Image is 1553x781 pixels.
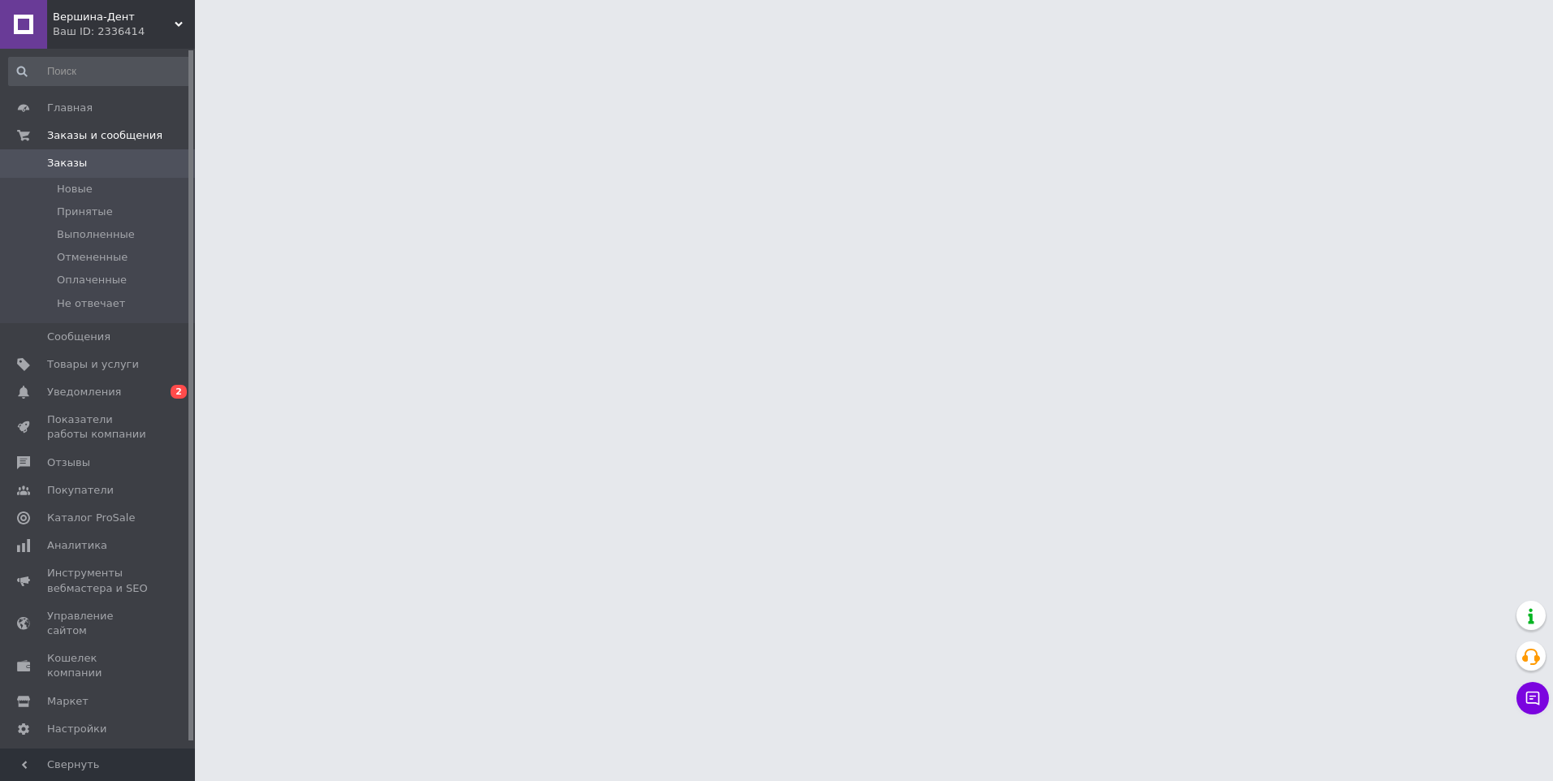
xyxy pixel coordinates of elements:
span: Не отвечает [57,296,125,311]
div: Ваш ID: 2336414 [53,24,195,39]
span: Принятые [57,205,113,219]
span: Инструменты вебмастера и SEO [47,566,150,595]
span: Вершина-Дент [53,10,175,24]
span: Управление сайтом [47,609,150,638]
input: Поиск [8,57,192,86]
span: Покупатели [47,483,114,498]
span: Отмененные [57,250,128,265]
span: Аналитика [47,538,107,553]
span: Отзывы [47,455,90,470]
span: Новые [57,182,93,196]
span: Кошелек компании [47,651,150,680]
span: Сообщения [47,330,110,344]
span: Каталог ProSale [47,511,135,525]
button: Чат с покупателем [1516,682,1549,714]
span: Главная [47,101,93,115]
span: Показатели работы компании [47,412,150,442]
span: Маркет [47,694,89,709]
span: Заказы [47,156,87,170]
span: Товары и услуги [47,357,139,372]
span: Оплаченные [57,273,127,287]
span: Настройки [47,722,106,736]
span: Уведомления [47,385,121,399]
span: Заказы и сообщения [47,128,162,143]
span: Выполненные [57,227,135,242]
span: 2 [171,385,187,399]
